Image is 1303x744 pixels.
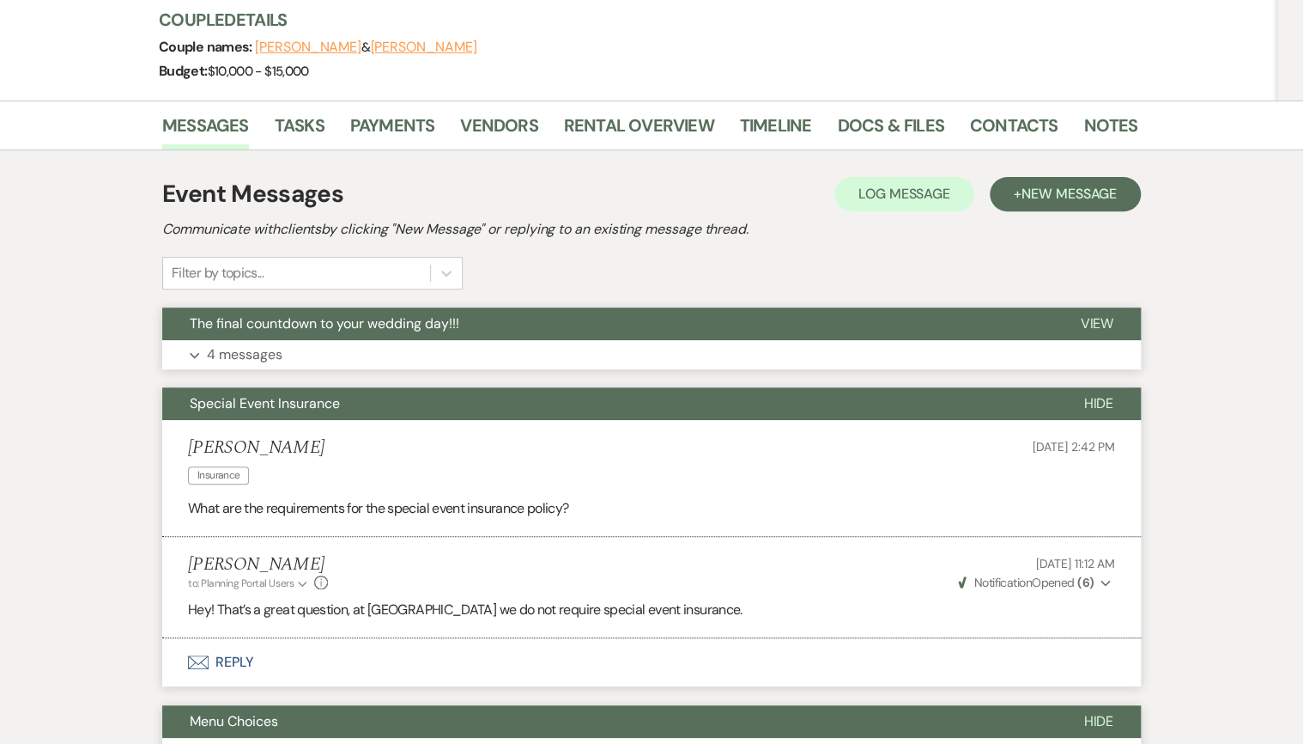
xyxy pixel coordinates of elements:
[162,308,1052,340] button: The final countdown to your wedding day!!!
[973,575,1031,590] span: Notification
[837,112,943,149] a: Docs & Files
[1033,439,1115,454] span: [DATE] 2:42 PM
[188,576,310,591] button: to: Planning Portal Users
[275,112,324,149] a: Tasks
[208,63,309,80] span: $10,000 - $15,000
[188,437,324,459] h5: [PERSON_NAME]
[162,112,249,149] a: Messages
[188,599,1115,621] p: Hey! That’s a great question, at [GEOGRAPHIC_DATA] we do not require special event insurance.
[188,554,328,576] h5: [PERSON_NAME]
[740,112,812,149] a: Timeline
[970,112,1058,149] a: Contacts
[172,263,264,284] div: Filter by topics...
[159,38,255,56] span: Couple names:
[188,497,1115,520] p: What are the requirements for the special event insurance policy?
[1080,314,1113,332] span: View
[255,39,476,56] span: &
[188,467,249,485] span: Insurance
[1083,394,1113,412] span: Hide
[1036,556,1115,571] span: [DATE] 11:12 AM
[162,176,343,212] h1: Event Messages
[1056,387,1141,420] button: Hide
[1083,712,1113,730] span: Hide
[1083,112,1137,149] a: Notes
[990,177,1141,211] button: +New Message
[255,40,361,54] button: [PERSON_NAME]
[834,177,974,211] button: Log Message
[162,340,1141,369] button: 4 messages
[162,387,1056,420] button: Special Event Insurance
[1021,185,1117,203] span: New Message
[958,575,1094,590] span: Opened
[564,112,714,149] a: Rental Overview
[190,712,278,730] span: Menu Choices
[190,394,340,412] span: Special Event Insurance
[1056,705,1141,738] button: Hide
[1077,575,1094,590] strong: ( 6 )
[159,8,1120,32] h3: Couple Details
[460,112,537,149] a: Vendors
[188,576,294,590] span: to: Planning Portal Users
[858,185,950,203] span: Log Message
[955,574,1115,592] button: NotificationOpened (6)
[370,40,476,54] button: [PERSON_NAME]
[162,705,1056,738] button: Menu Choices
[162,219,1141,240] h2: Communicate with clients by clicking "New Message" or replying to an existing message thread.
[162,638,1141,686] button: Reply
[190,314,459,332] span: The final countdown to your wedding day!!!
[350,112,435,149] a: Payments
[1052,308,1141,340] button: View
[159,62,208,80] span: Budget:
[207,344,282,366] p: 4 messages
